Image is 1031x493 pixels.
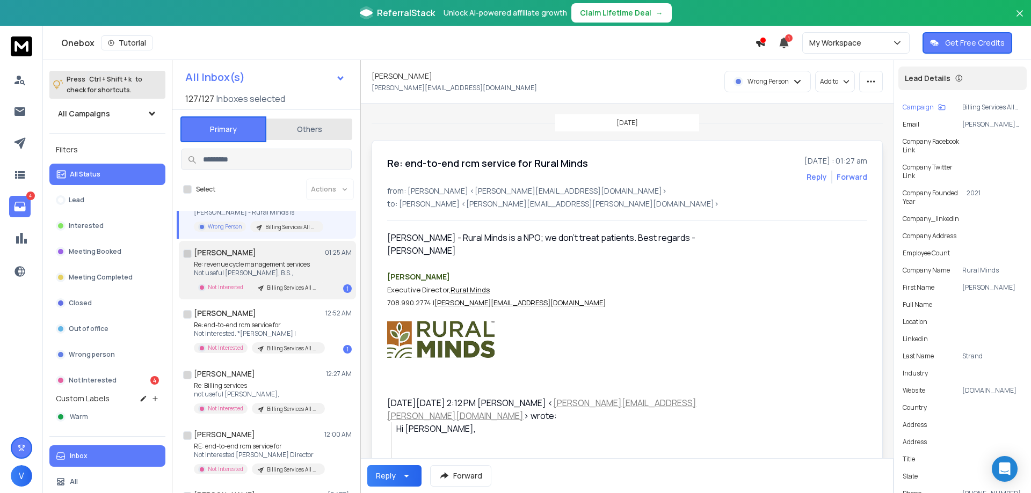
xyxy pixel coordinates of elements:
[61,35,755,50] div: Onebox
[208,283,243,291] p: Not Interested
[49,318,165,340] button: Out of office
[387,397,696,422] a: [PERSON_NAME][EMAIL_ADDRESS][PERSON_NAME][DOMAIN_NAME]
[992,456,1018,482] div: Open Intercom Messenger
[903,421,927,429] p: address
[372,71,432,82] h1: [PERSON_NAME]
[194,429,255,440] h1: [PERSON_NAME]
[194,381,323,390] p: Re: Billing services
[58,108,110,119] h1: All Campaigns
[905,73,950,84] p: Lead Details
[325,248,352,257] p: 01:25 AM
[387,156,588,171] h1: Re: end-to-end rcm service for Rural Minds
[177,67,354,88] button: All Inbox(s)
[903,215,959,223] p: company_linkedin
[70,477,78,486] p: All
[903,120,919,129] p: Email
[267,344,318,352] p: Billing Services All Mixed (OCT)
[150,376,159,385] div: 4
[903,103,934,112] p: Campaign
[903,232,956,240] p: Company Address
[194,247,256,258] h1: [PERSON_NAME]
[196,185,215,194] label: Select
[194,269,323,277] p: Not useful [PERSON_NAME], B.S.,
[903,137,967,154] p: Company Facebook Link
[903,472,918,481] p: state
[903,403,927,412] p: country
[69,376,117,385] p: Not Interested
[343,284,352,293] div: 1
[571,3,672,23] button: Claim Lifetime Deal→
[372,84,537,92] p: [PERSON_NAME][EMAIL_ADDRESS][DOMAIN_NAME]
[49,267,165,288] button: Meeting Completed
[49,241,165,262] button: Meeting Booked
[807,172,827,182] button: Reply
[451,285,490,295] a: Rural Minds
[11,465,32,487] button: V
[69,273,133,282] p: Meeting Completed
[903,386,925,395] p: website
[194,208,323,217] p: [PERSON_NAME] - Rural Minds is
[903,103,946,112] button: Campaign
[804,156,867,166] p: [DATE] : 01:27 am
[326,370,352,378] p: 12:27 AM
[49,142,165,157] h3: Filters
[69,350,115,359] p: Wrong person
[194,451,323,459] p: Not interested [PERSON_NAME] Director
[387,396,701,422] div: [DATE][DATE] 2:12 PM [PERSON_NAME] < > wrote:
[70,170,100,179] p: All Status
[185,72,245,83] h1: All Inbox(s)
[49,370,165,391] button: Not Interested4
[434,298,606,307] a: [PERSON_NAME][EMAIL_ADDRESS][DOMAIN_NAME]
[962,283,1022,292] p: [PERSON_NAME]
[67,74,142,95] p: Press to check for shortcuts.
[194,369,255,379] h1: [PERSON_NAME]
[962,386,1022,395] p: [DOMAIN_NAME]
[903,189,967,206] p: Company Founded Year
[101,35,153,50] button: Tutorial
[266,117,352,141] button: Others
[962,266,1022,275] p: Rural Minds
[903,249,950,257] p: Employee Count
[367,465,422,487] button: Reply
[69,222,104,230] p: Interested
[208,404,243,413] p: Not Interested
[903,266,950,275] p: Company Name
[49,103,165,124] button: All Campaigns
[216,92,285,105] h3: Inboxes selected
[267,405,318,413] p: Billing Services All Mixed (OCT)
[49,164,165,185] button: All Status
[194,442,323,451] p: RE: end-to-end rcm service for
[945,38,1005,48] p: Get Free Credits
[903,283,934,292] p: First Name
[194,390,323,399] p: not useful [PERSON_NAME],
[208,465,243,473] p: Not Interested
[26,192,35,200] p: 4
[903,438,927,446] p: Address
[903,300,932,309] p: Full Name
[387,198,867,209] p: to: [PERSON_NAME] <[PERSON_NAME][EMAIL_ADDRESS][PERSON_NAME][DOMAIN_NAME]>
[903,352,934,360] p: Last Name
[324,430,352,439] p: 12:00 AM
[49,292,165,314] button: Closed
[9,196,31,217] a: 4
[49,471,165,492] button: All
[185,92,214,105] span: 127 / 127
[903,369,928,378] p: industry
[809,38,866,48] p: My Workspace
[903,455,915,463] p: title
[69,299,92,307] p: Closed
[265,223,317,231] p: Billing Services All Mixed (OCT)
[49,344,165,365] button: Wrong person
[69,325,108,333] p: Out of office
[194,260,323,269] p: Re: revenue cycle management services
[903,163,964,180] p: Company Twitter Link
[88,73,133,85] span: Ctrl + Shift + k
[962,120,1022,129] p: [PERSON_NAME][EMAIL_ADDRESS][DOMAIN_NAME]
[208,344,243,352] p: Not Interested
[194,329,323,338] p: Not interested. *[PERSON_NAME] |
[376,470,396,481] div: Reply
[962,103,1022,112] p: Billing Services All Mixed (OCT)
[444,8,567,18] p: Unlock AI-powered affiliate growth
